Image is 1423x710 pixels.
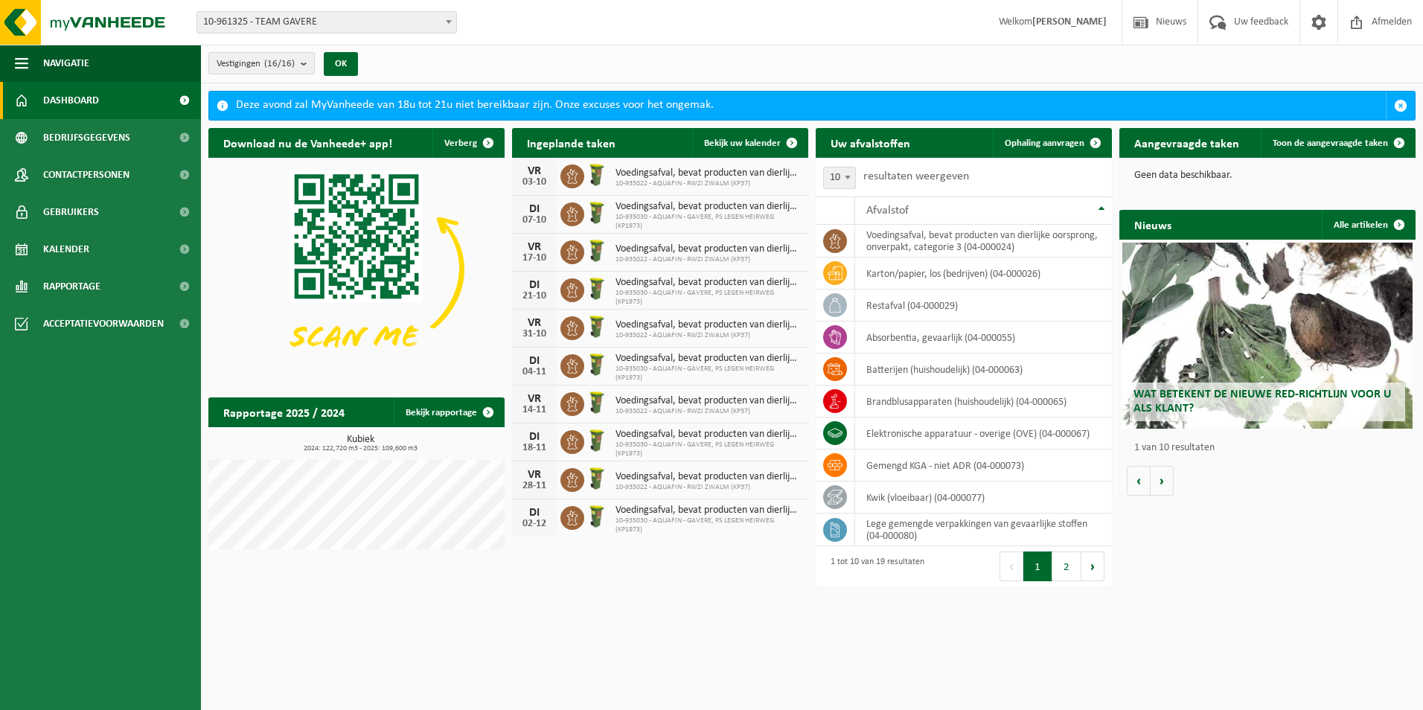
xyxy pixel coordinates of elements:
img: WB-0060-HPE-GN-50 [584,200,610,226]
span: 10-935030 - AQUAFIN - GAVERE, PS LEGEN HEIRWEG (KP1973) [615,516,801,534]
span: Ophaling aanvragen [1005,138,1084,148]
img: WB-0060-HPE-GN-50 [584,276,610,301]
div: VR [519,317,549,329]
td: lege gemengde verpakkingen van gevaarlijke stoffen (04-000080) [855,514,1112,546]
td: brandblusapparaten (huishoudelijk) (04-000065) [855,386,1112,418]
strong: [PERSON_NAME] [1032,16,1107,28]
div: VR [519,241,549,253]
div: 14-11 [519,405,549,415]
a: Wat betekent de nieuwe RED-richtlijn voor u als klant? [1122,243,1413,429]
span: 10-935030 - AQUAFIN - GAVERE, PS LEGEN HEIRWEG (KP1973) [615,441,801,458]
span: Afvalstof [866,205,909,217]
img: WB-0060-HPE-GN-50 [584,314,610,339]
img: WB-0060-HPE-GN-50 [584,390,610,415]
h2: Rapportage 2025 / 2024 [208,397,359,426]
span: 10 [824,167,855,188]
span: Toon de aangevraagde taken [1273,138,1388,148]
button: Volgende [1151,466,1174,496]
span: 10-935022 - AQUAFIN - RWZI ZWALM (KP37) [615,255,801,264]
img: Download de VHEPlus App [208,158,505,380]
span: Voedingsafval, bevat producten van dierlijke oorsprong, onverpakt, categorie 3 [615,319,801,331]
div: 02-12 [519,519,549,529]
a: Ophaling aanvragen [993,128,1110,158]
img: WB-0060-HPE-GN-50 [584,238,610,263]
span: Voedingsafval, bevat producten van dierlijke oorsprong, onverpakt, categorie 3 [615,201,801,213]
span: 10-961325 - TEAM GAVERE [197,12,456,33]
span: Bekijk uw kalender [704,138,781,148]
span: Rapportage [43,268,100,305]
img: WB-0060-HPE-GN-50 [584,428,610,453]
div: VR [519,469,549,481]
a: Bekijk rapportage [394,397,503,427]
button: Next [1081,551,1104,581]
span: Contactpersonen [43,156,129,194]
label: resultaten weergeven [863,170,969,182]
td: absorbentia, gevaarlijk (04-000055) [855,322,1112,354]
div: 1 tot 10 van 19 resultaten [823,550,924,583]
span: Navigatie [43,45,89,82]
img: WB-0060-HPE-GN-50 [584,162,610,188]
div: 31-10 [519,329,549,339]
span: 2024: 122,720 m3 - 2025: 109,600 m3 [216,445,505,452]
button: Previous [1000,551,1023,581]
button: Verberg [432,128,503,158]
span: 10-935030 - AQUAFIN - GAVERE, PS LEGEN HEIRWEG (KP1973) [615,289,801,307]
a: Alle artikelen [1322,210,1414,240]
span: Voedingsafval, bevat producten van dierlijke oorsprong, onverpakt, categorie 3 [615,505,801,516]
span: 10-935030 - AQUAFIN - GAVERE, PS LEGEN HEIRWEG (KP1973) [615,213,801,231]
span: Voedingsafval, bevat producten van dierlijke oorsprong, onverpakt, categorie 3 [615,243,801,255]
span: Dashboard [43,82,99,119]
span: Voedingsafval, bevat producten van dierlijke oorsprong, onverpakt, categorie 3 [615,395,801,407]
span: Gebruikers [43,194,99,231]
span: 10-935022 - AQUAFIN - RWZI ZWALM (KP37) [615,407,801,416]
button: 2 [1052,551,1081,581]
div: DI [519,355,549,367]
count: (16/16) [264,59,295,68]
img: WB-0060-HPE-GN-50 [584,504,610,529]
td: restafval (04-000029) [855,290,1112,322]
span: Kalender [43,231,89,268]
span: 10 [823,167,856,189]
button: 1 [1023,551,1052,581]
div: 28-11 [519,481,549,491]
h2: Nieuws [1119,210,1186,239]
span: 10-935022 - AQUAFIN - RWZI ZWALM (KP37) [615,331,801,340]
td: elektronische apparatuur - overige (OVE) (04-000067) [855,418,1112,450]
span: Voedingsafval, bevat producten van dierlijke oorsprong, onverpakt, categorie 3 [615,353,801,365]
div: DI [519,507,549,519]
p: 1 van 10 resultaten [1134,443,1408,453]
span: Acceptatievoorwaarden [43,305,164,342]
span: 10-961325 - TEAM GAVERE [196,11,457,33]
span: Bedrijfsgegevens [43,119,130,156]
img: WB-0060-HPE-GN-50 [584,466,610,491]
div: DI [519,279,549,291]
p: Geen data beschikbaar. [1134,170,1401,181]
td: batterijen (huishoudelijk) (04-000063) [855,354,1112,386]
span: Voedingsafval, bevat producten van dierlijke oorsprong, onverpakt, categorie 3 [615,471,801,483]
span: 10-935022 - AQUAFIN - RWZI ZWALM (KP37) [615,483,801,492]
span: Voedingsafval, bevat producten van dierlijke oorsprong, onverpakt, categorie 3 [615,277,801,289]
span: Voedingsafval, bevat producten van dierlijke oorsprong, onverpakt, categorie 3 [615,167,801,179]
td: karton/papier, los (bedrijven) (04-000026) [855,258,1112,290]
div: 07-10 [519,215,549,226]
button: OK [324,52,358,76]
td: kwik (vloeibaar) (04-000077) [855,482,1112,514]
span: Vestigingen [217,53,295,75]
span: Verberg [444,138,477,148]
td: voedingsafval, bevat producten van dierlijke oorsprong, onverpakt, categorie 3 (04-000024) [855,225,1112,258]
h2: Aangevraagde taken [1119,128,1254,157]
h2: Ingeplande taken [512,128,630,157]
div: 17-10 [519,253,549,263]
div: 18-11 [519,443,549,453]
td: gemengd KGA - niet ADR (04-000073) [855,450,1112,482]
h2: Download nu de Vanheede+ app! [208,128,407,157]
div: 04-11 [519,367,549,377]
div: 03-10 [519,177,549,188]
div: VR [519,393,549,405]
span: Voedingsafval, bevat producten van dierlijke oorsprong, onverpakt, categorie 3 [615,429,801,441]
a: Bekijk uw kalender [692,128,807,158]
a: Toon de aangevraagde taken [1261,128,1414,158]
div: DI [519,431,549,443]
h2: Uw afvalstoffen [816,128,925,157]
img: WB-0060-HPE-GN-50 [584,352,610,377]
